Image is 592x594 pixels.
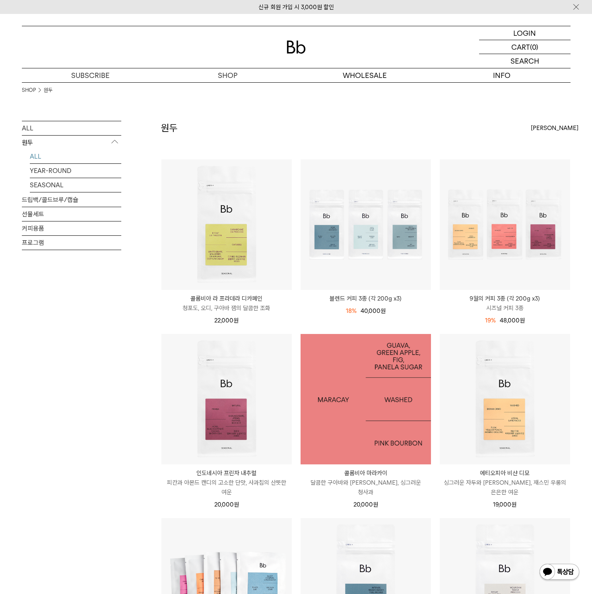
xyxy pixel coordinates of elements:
a: CART (0) [479,40,571,54]
h2: 원두 [161,121,178,135]
img: 로고 [287,41,306,54]
a: 인도네시아 프린자 내추럴 피칸과 아몬드 캔디의 고소한 단맛, 사과칩의 산뜻한 여운 [161,468,292,497]
a: SHOP [22,86,36,94]
img: 콜롬비아 라 프라데라 디카페인 [161,159,292,290]
p: 싱그러운 자두와 [PERSON_NAME], 재스민 우롱의 은은한 여운 [440,478,570,497]
img: 인도네시아 프린자 내추럴 [161,334,292,464]
p: (0) [530,40,538,54]
a: 원두 [44,86,52,94]
a: ALL [22,121,121,135]
a: LOGIN [479,26,571,40]
span: [PERSON_NAME] [531,123,578,133]
span: 22,000 [214,317,239,324]
span: 원 [520,317,525,324]
img: 블렌드 커피 3종 (각 200g x3) [301,159,431,290]
a: 9월의 커피 3종 (각 200g x3) 시즈널 커피 3종 [440,294,570,313]
img: 9월의 커피 3종 (각 200g x3) [440,159,570,290]
a: 콜롬비아 마라카이 [301,334,431,464]
span: 40,000 [361,307,386,314]
a: 선물세트 [22,207,121,221]
img: 에티오피아 비샨 디모 [440,334,570,464]
p: 에티오피아 비샨 디모 [440,468,570,478]
p: CART [511,40,530,54]
p: 인도네시아 프린자 내추럴 [161,468,292,478]
span: 19,000 [493,501,516,508]
a: 프로그램 [22,236,121,250]
a: SEASONAL [30,178,121,192]
a: SHOP [159,68,296,82]
a: 블렌드 커피 3종 (각 200g x3) [301,294,431,303]
a: 콜롬비아 라 프라데라 디카페인 청포도, 오디, 구아바 잼의 달콤한 조화 [161,294,292,313]
a: YEAR-ROUND [30,164,121,178]
p: SEARCH [510,54,539,68]
p: 청포도, 오디, 구아바 잼의 달콤한 조화 [161,303,292,313]
img: 1000000482_add2_067.jpg [301,334,431,464]
a: 커피용품 [22,221,121,235]
a: ALL [30,149,121,163]
span: 원 [511,501,516,508]
p: 시즈널 커피 3종 [440,303,570,313]
p: 원두 [22,136,121,150]
div: 18% [346,306,357,316]
div: 19% [485,316,496,325]
span: 20,000 [214,501,239,508]
span: 원 [233,317,239,324]
span: 원 [380,307,386,314]
a: 콜롬비아 마라카이 달콤한 구아바와 [PERSON_NAME], 싱그러운 청사과 [301,468,431,497]
p: INFO [433,68,571,82]
p: WHOLESALE [296,68,433,82]
p: 피칸과 아몬드 캔디의 고소한 단맛, 사과칩의 산뜻한 여운 [161,478,292,497]
span: 원 [234,501,239,508]
span: 48,000 [500,317,525,324]
span: 20,000 [353,501,378,508]
a: SUBSCRIBE [22,68,159,82]
p: 9월의 커피 3종 (각 200g x3) [440,294,570,303]
a: 드립백/콜드브루/캡슐 [22,193,121,207]
img: 카카오톡 채널 1:1 채팅 버튼 [539,563,580,582]
a: 신규 회원 가입 시 3,000원 할인 [258,4,334,11]
p: LOGIN [513,26,536,40]
p: 콜롬비아 마라카이 [301,468,431,478]
p: 콜롬비아 라 프라데라 디카페인 [161,294,292,303]
p: 달콤한 구아바와 [PERSON_NAME], 싱그러운 청사과 [301,478,431,497]
a: 에티오피아 비샨 디모 싱그러운 자두와 [PERSON_NAME], 재스민 우롱의 은은한 여운 [440,468,570,497]
span: 원 [373,501,378,508]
